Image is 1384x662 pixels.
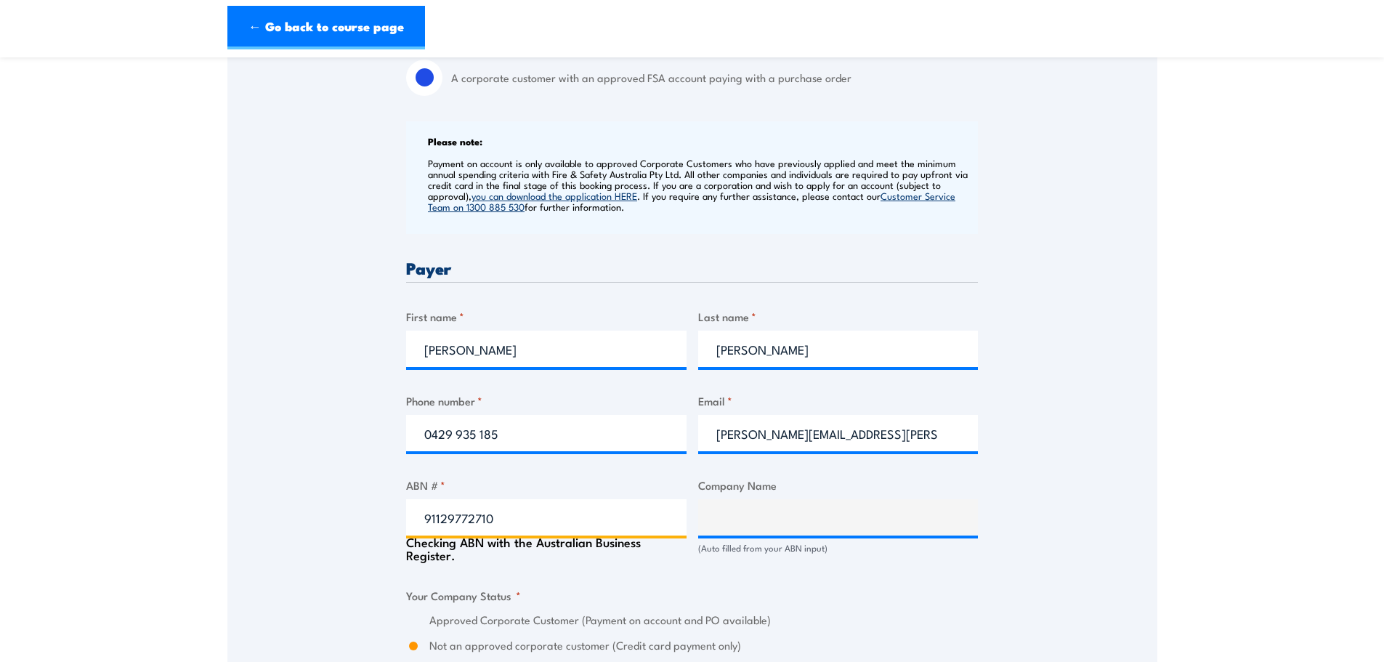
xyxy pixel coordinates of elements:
[451,60,978,96] label: A corporate customer with an approved FSA account paying with a purchase order
[472,189,637,202] a: you can download the application HERE
[428,134,482,148] b: Please note:
[406,587,521,604] legend: Your Company Status
[698,477,979,493] label: Company Name
[406,477,687,493] label: ABN #
[406,392,687,409] label: Phone number
[429,637,978,654] label: Not an approved corporate customer (Credit card payment only)
[406,259,978,276] h3: Payer
[227,6,425,49] a: ← Go back to course page
[406,308,687,325] label: First name
[698,308,979,325] label: Last name
[406,536,687,562] div: Checking ABN with the Australian Business Register.
[428,189,955,213] a: Customer Service Team on 1300 885 530
[698,392,979,409] label: Email
[428,158,974,212] p: Payment on account is only available to approved Corporate Customers who have previously applied ...
[698,541,979,555] div: (Auto filled from your ABN input)
[429,612,978,629] label: Approved Corporate Customer (Payment on account and PO available)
